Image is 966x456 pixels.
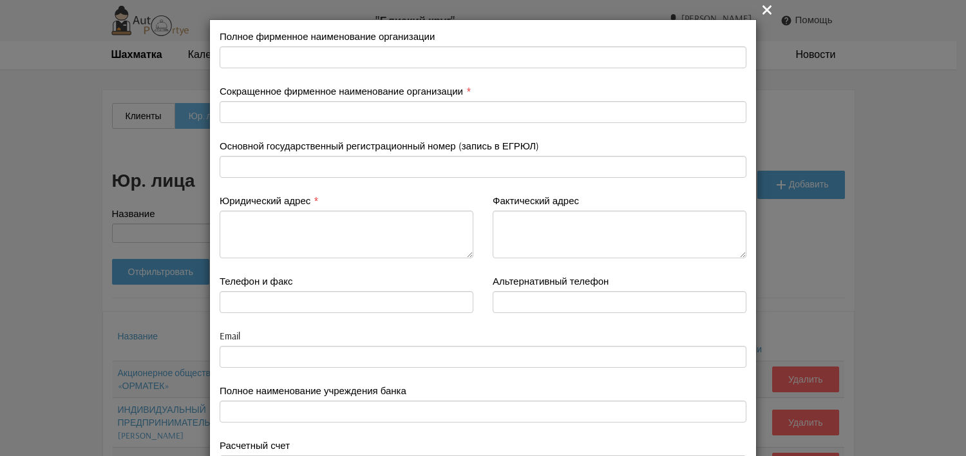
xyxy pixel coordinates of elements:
label: Юридический адрес [220,194,310,207]
button: Close [759,1,775,17]
i:  [759,2,775,17]
label: Альтернативный телефон [493,274,609,288]
label: Email [220,329,240,343]
label: Расчетный счет [220,439,290,452]
label: Фактический адрес [493,194,579,207]
label: Полное наименование учреждения банка [220,384,406,397]
label: Основной государственный регистрационный номер (запись в ЕГРЮЛ) [220,139,539,153]
label: Сокращенное фирменное наименование организации [220,84,463,98]
label: Телефон и факс [220,274,293,288]
label: Полное фирменное наименование организации [220,30,435,43]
